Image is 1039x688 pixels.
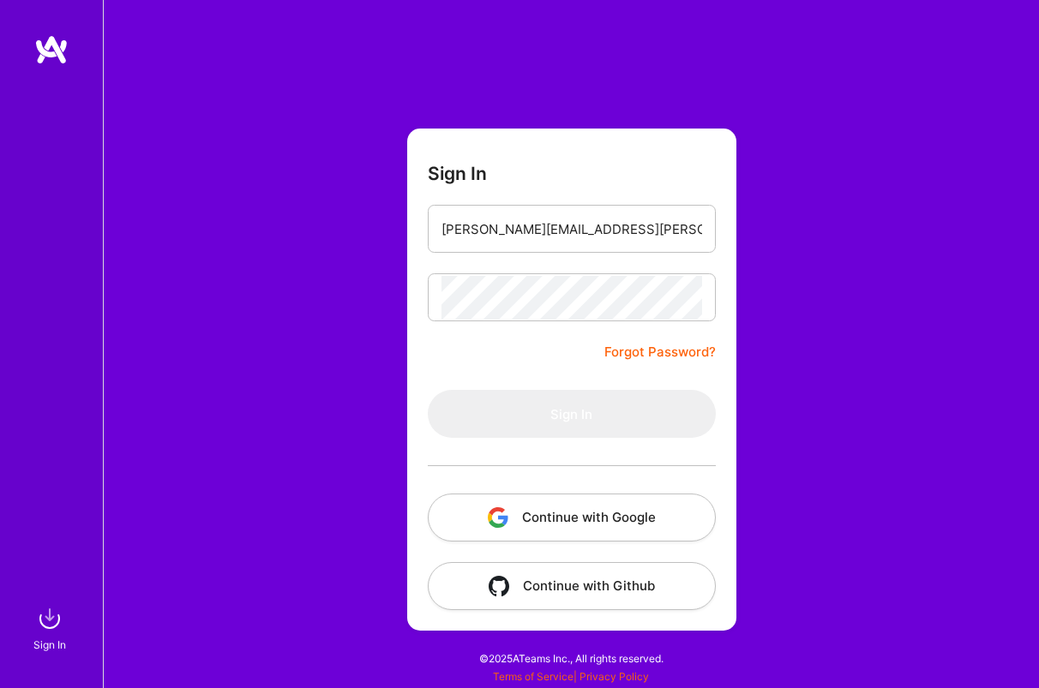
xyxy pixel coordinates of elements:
img: icon [488,507,508,528]
a: sign inSign In [36,601,67,654]
img: logo [34,34,69,65]
button: Continue with Google [428,494,716,541]
div: © 2025 ATeams Inc., All rights reserved. [103,637,1039,679]
input: Email... [441,207,702,251]
img: icon [489,576,509,596]
h3: Sign In [428,163,487,184]
button: Sign In [428,390,716,438]
button: Continue with Github [428,562,716,610]
a: Terms of Service [493,670,574,683]
span: | [493,670,649,683]
a: Forgot Password? [604,342,716,362]
img: sign in [33,601,67,636]
div: Sign In [33,636,66,654]
a: Privacy Policy [580,670,649,683]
